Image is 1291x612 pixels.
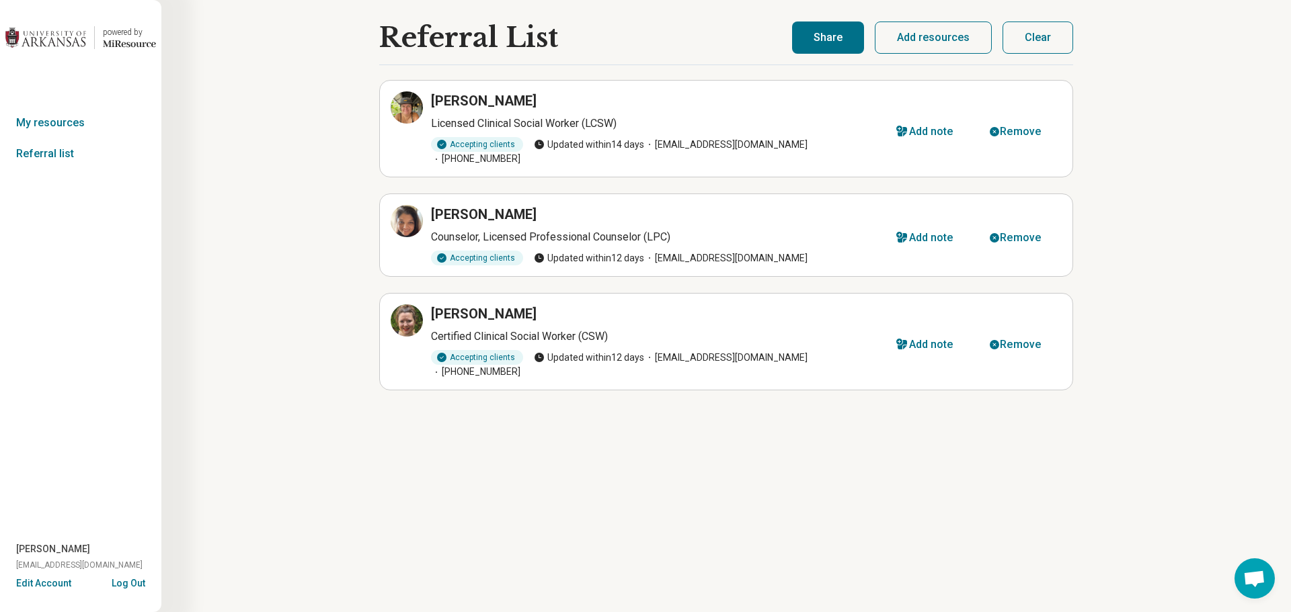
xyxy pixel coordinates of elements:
span: [EMAIL_ADDRESS][DOMAIN_NAME] [16,559,143,571]
p: Certified Clinical Social Worker (CSW) [431,329,880,345]
h3: [PERSON_NAME] [431,91,537,110]
button: Edit Account [16,576,71,591]
button: Remove [974,116,1062,148]
span: [PHONE_NUMBER] [431,152,520,166]
button: Add note [880,116,974,148]
div: Accepting clients [431,137,523,152]
div: Remove [1000,232,1041,243]
button: Add note [880,329,974,361]
button: Clear [1003,21,1073,54]
h3: [PERSON_NAME] [431,304,537,323]
a: University of Arkansaspowered by [5,21,156,54]
div: powered by [103,26,156,38]
div: Accepting clients [431,251,523,265]
span: Updated within 12 days [534,351,644,365]
h3: [PERSON_NAME] [431,205,537,224]
div: Add note [909,232,953,243]
button: Remove [974,222,1062,254]
button: Add note [880,222,974,254]
h1: Referral List [379,22,558,53]
img: University of Arkansas [5,21,86,54]
div: Add note [909,126,953,137]
span: [EMAIL_ADDRESS][DOMAIN_NAME] [644,138,808,152]
div: Remove [1000,126,1041,137]
button: Add resources [875,21,992,54]
button: Share [792,21,864,54]
p: Counselor, Licensed Professional Counselor (LPC) [431,229,880,245]
span: [EMAIL_ADDRESS][DOMAIN_NAME] [644,351,808,365]
span: [PHONE_NUMBER] [431,365,520,379]
div: Open chat [1235,558,1275,599]
div: Remove [1000,339,1041,350]
div: Accepting clients [431,350,523,365]
button: Log Out [112,576,145,587]
p: Licensed Clinical Social Worker (LCSW) [431,116,880,132]
span: [PERSON_NAME] [16,542,90,556]
button: Remove [974,329,1062,361]
div: Add note [909,339,953,350]
span: [EMAIL_ADDRESS][DOMAIN_NAME] [644,251,808,265]
span: Updated within 14 days [534,138,644,152]
span: Updated within 12 days [534,251,644,265]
